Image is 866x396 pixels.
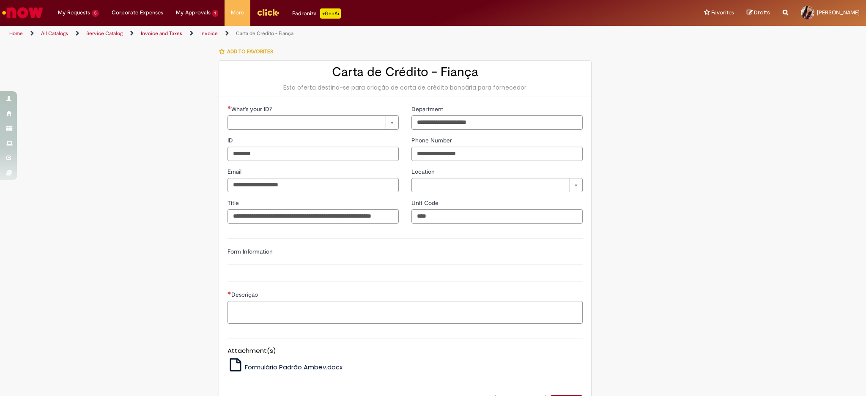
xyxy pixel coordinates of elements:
ul: Page breadcrumbs [6,26,571,41]
span: More [231,8,244,17]
input: Phone Number [411,147,583,161]
span: Required [227,291,231,295]
span: My Requests [58,8,90,17]
a: Formulário Padrão Ambev.docx [227,363,343,371]
span: 1 [212,10,219,17]
span: Formulário Padrão Ambev.docx [245,363,343,371]
input: Title [227,209,399,224]
a: Invoice [200,30,218,37]
span: My Approvals [176,8,211,17]
a: Drafts [747,9,770,17]
span: Title [227,199,241,207]
span: Corporate Expenses [112,8,163,17]
h5: Attachment(s) [227,347,583,355]
img: click_logo_yellow_360x200.png [257,6,280,19]
span: ID [227,137,235,144]
span: Email [227,168,243,175]
div: Esta oferta destina-se para criação de carta de crédito bancária para fornecedor [227,83,583,92]
input: ID [227,147,399,161]
span: Favorites [711,8,734,17]
a: Service Catalog [86,30,123,37]
a: All Catalogs [41,30,68,37]
p: +GenAi [320,8,341,19]
button: Add to favorites [219,43,278,60]
a: Home [9,30,23,37]
h2: Carta de Crédito - Fiança [227,65,583,79]
input: Email [227,178,399,192]
textarea: Descrição [227,301,583,324]
input: Department [411,115,583,130]
label: Form Information [227,248,273,255]
input: Unit Code [411,209,583,224]
span: Location [411,168,436,175]
a: Clear field What's your ID? [227,115,399,130]
span: Descrição [231,291,260,298]
a: Carta de Crédito - Fiança [236,30,293,37]
span: Phone Number [411,137,454,144]
span: Drafts [754,8,770,16]
span: [PERSON_NAME] [817,9,860,16]
span: Add to favorites [227,48,273,55]
a: Invoice and Taxes [141,30,182,37]
div: Padroniza [292,8,341,19]
span: Unit Code [411,199,440,207]
a: Clear field Location [411,178,583,192]
span: Department [411,105,445,113]
span: Required - What's your ID? [231,105,274,113]
img: ServiceNow [1,4,44,21]
span: 5 [92,10,99,17]
span: Required [227,106,231,109]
